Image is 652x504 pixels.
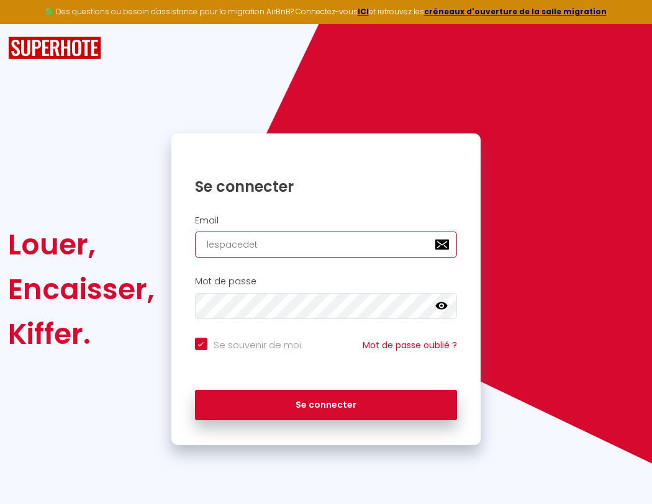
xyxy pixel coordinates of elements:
[424,6,607,17] a: créneaux d'ouverture de la salle migration
[363,339,457,351] a: Mot de passe oublié ?
[8,312,155,356] div: Kiffer.
[358,6,369,17] a: ICI
[10,5,47,42] button: Ouvrir le widget de chat LiveChat
[8,37,101,60] img: SuperHote logo
[195,232,458,258] input: Ton Email
[8,222,155,267] div: Louer,
[195,276,458,287] h2: Mot de passe
[195,390,458,421] button: Se connecter
[8,267,155,312] div: Encaisser,
[195,177,458,196] h1: Se connecter
[195,215,458,226] h2: Email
